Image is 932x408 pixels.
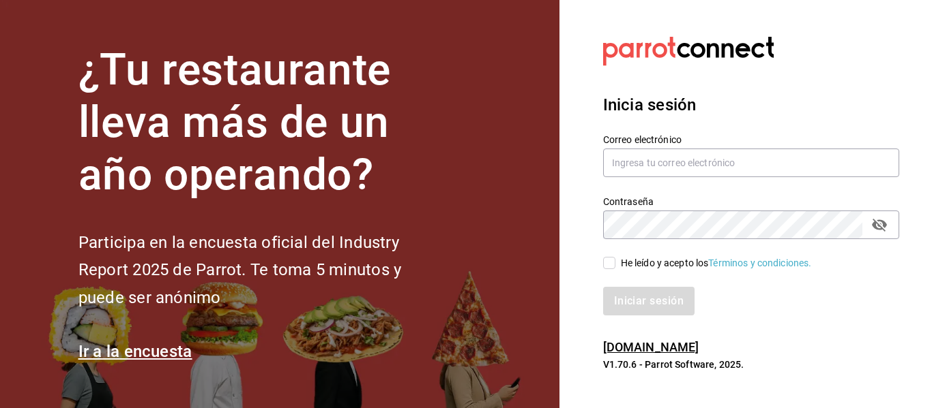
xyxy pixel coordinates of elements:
label: Correo electrónico [603,135,899,144]
h3: Inicia sesión [603,93,899,117]
a: [DOMAIN_NAME] [603,340,699,354]
label: Contraseña [603,197,899,206]
button: passwordField [868,213,891,236]
a: Ir a la encuesta [78,342,192,361]
h2: Participa en la encuesta oficial del Industry Report 2025 de Parrot. Te toma 5 minutos y puede se... [78,229,447,312]
h1: ¿Tu restaurante lleva más de un año operando? [78,44,447,201]
input: Ingresa tu correo electrónico [603,148,899,177]
p: V1.70.6 - Parrot Software, 2025. [603,358,899,371]
div: He leído y acepto los [621,256,812,270]
a: Términos y condiciones. [708,257,811,268]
